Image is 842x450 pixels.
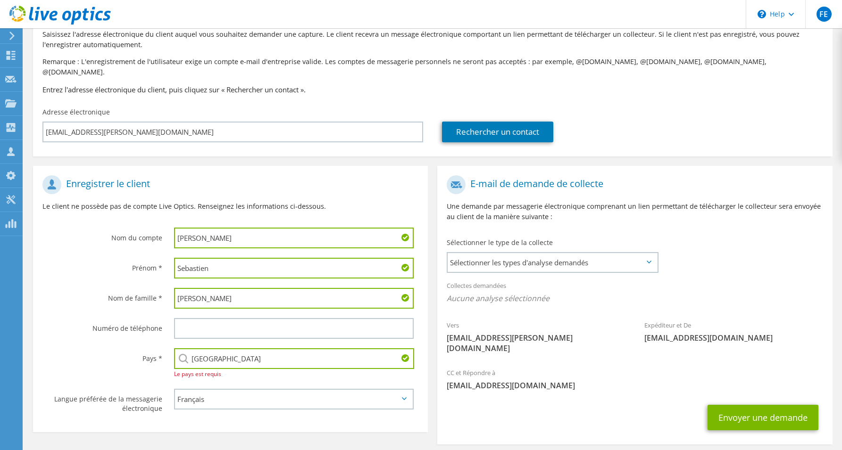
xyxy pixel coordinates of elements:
h3: Entrez l'adresse électronique du client, puis cliquez sur « Rechercher un contact ». [42,84,823,95]
p: Une demande par messagerie électronique comprenant un lien permettant de télécharger le collecteu... [447,201,823,222]
div: Expéditeur et De [635,315,833,348]
span: [EMAIL_ADDRESS][PERSON_NAME][DOMAIN_NAME] [447,333,625,353]
h1: E-mail de demande de collecte [447,175,818,194]
button: Envoyer une demande [708,405,818,430]
div: Vers [437,315,635,358]
label: Adresse électronique [42,107,110,117]
label: Langue préférée de la messagerie électronique [42,389,162,413]
p: Remarque : L'enregistrement de l'utilisateur exige un compte e-mail d'entreprise valide. Les comp... [42,57,823,77]
span: FE [817,7,832,22]
div: CC et Répondre à [437,363,832,395]
p: Saisissez l'adresse électronique du client auquel vous souhaitez demander une capture. Le client ... [42,29,823,50]
a: Rechercher un contact [442,122,553,142]
p: Le client ne possède pas de compte Live Optics. Renseignez les informations ci-dessous. [42,201,418,212]
label: Prénom * [42,258,162,273]
h1: Enregistrer le client [42,175,414,194]
div: Collectes demandées [437,276,832,311]
svg: \n [758,10,766,18]
label: Numéro de téléphone [42,318,162,333]
label: Nom du compte [42,228,162,243]
label: Pays * [42,348,162,363]
label: Nom de famille * [42,288,162,303]
span: [EMAIL_ADDRESS][DOMAIN_NAME] [447,380,823,391]
span: Sélectionner les types d'analyse demandés [448,253,657,272]
span: Le pays est requis [174,370,221,378]
span: [EMAIL_ADDRESS][DOMAIN_NAME] [644,333,823,343]
label: Sélectionner le type de la collecte [447,238,553,247]
span: Aucune analyse sélectionnée [447,293,823,303]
